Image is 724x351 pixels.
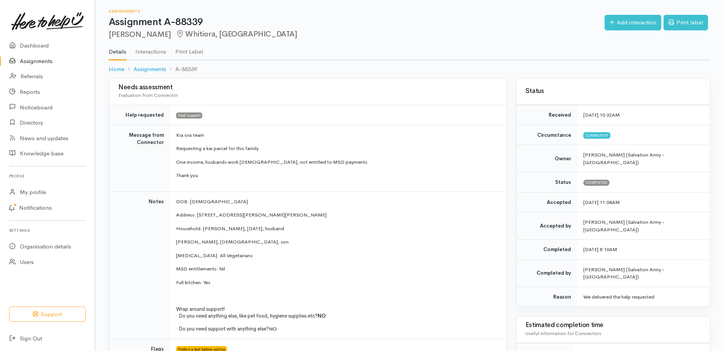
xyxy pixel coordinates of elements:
td: Notes [109,191,170,339]
td: [PERSON_NAME] (Salvation Army - [GEOGRAPHIC_DATA]) [577,259,710,287]
time: [DATE] 10:32AM [583,112,620,118]
h1: Assignment A-88339 [109,17,605,28]
span: Evaluation from Connector [118,92,178,98]
td: Owner [516,145,577,172]
td: Received [516,105,577,125]
td: We delivered the help requested [577,287,710,307]
td: Circumstance [516,125,577,145]
h6: Assignments [109,9,605,13]
p: Address: [STREET_ADDRESS][PERSON_NAME][PERSON_NAME] [176,211,497,219]
p: [MEDICAL_DATA]: All Vegetarians [176,252,497,259]
h2: [PERSON_NAME] [109,30,605,39]
nav: breadcrumb [109,60,710,78]
a: Add interaction [605,15,661,30]
span: NO [269,326,277,332]
td: Completed [516,240,577,260]
p: Household: [PERSON_NAME], [DATE], husband [176,225,497,232]
span: Community [583,132,610,138]
td: Accepted [516,192,577,212]
p: MSD entitlements: Nil [176,265,497,273]
span: Food support [176,112,202,119]
a: Home [109,65,124,74]
p: One income, husbands work [DEMOGRAPHIC_DATA], not entitled to MSD payments [176,158,497,166]
td: Reason [516,287,577,307]
span: Wrap around support! [176,306,225,312]
h3: Estimated completion time [526,322,701,329]
span: [PERSON_NAME] (Salvation Army - [GEOGRAPHIC_DATA]) [583,152,665,166]
time: [DATE] 11:04AM [583,199,620,206]
a: Print Label [175,38,203,60]
h3: Status [526,88,701,95]
a: Interactions [135,38,166,60]
h6: Settings [9,225,86,236]
span: Whitiora, [GEOGRAPHIC_DATA] [176,29,297,39]
a: Details [109,38,126,60]
span: Useful information for Connectors [526,330,601,337]
button: Support [9,307,86,322]
span: NO [318,313,325,319]
td: [PERSON_NAME] (Salvation Army - [GEOGRAPHIC_DATA]) [577,212,710,240]
td: Completed by [516,259,577,287]
span: · Do you need support with anything else? [176,326,269,332]
span: · Do you need anything else, like pet food, hygiene supplies etc? [176,313,318,319]
a: Assignments [133,65,166,74]
p: Full kitchen: Yes [176,279,497,286]
p: Thank you [176,172,497,179]
p: Requesting a kai parcel for this family [176,145,497,152]
td: Help requested [109,105,170,125]
li: A-88339 [166,65,197,74]
a: Print label [664,15,708,30]
p: [PERSON_NAME], [DEMOGRAPHIC_DATA], son [176,238,497,246]
td: Status [516,172,577,193]
p: Kia ora team [176,131,497,139]
td: Message from Connector [109,125,170,191]
h6: Profile [9,171,86,181]
h3: Needs assessment [118,84,497,91]
span: Completed [583,180,610,186]
time: [DATE] 8:10AM [583,246,617,253]
td: Accepted by [516,212,577,240]
p: DOB: [DEMOGRAPHIC_DATA] [176,198,497,206]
